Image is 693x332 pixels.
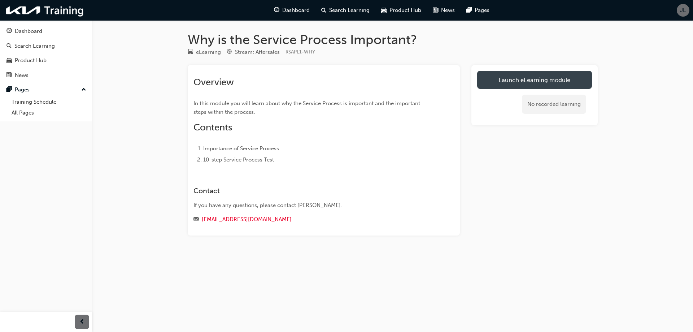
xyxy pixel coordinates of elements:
[193,122,232,133] span: Contents
[427,3,461,18] a: news-iconNews
[3,54,89,67] a: Product Hub
[15,56,47,65] div: Product Hub
[522,95,586,114] div: No recorded learning
[375,3,427,18] a: car-iconProduct Hub
[466,6,472,15] span: pages-icon
[15,71,29,79] div: News
[274,6,279,15] span: guage-icon
[193,187,428,195] h3: Contact
[6,43,12,49] span: search-icon
[389,6,421,14] span: Product Hub
[321,6,326,15] span: search-icon
[193,216,199,223] span: email-icon
[15,27,42,35] div: Dashboard
[433,6,438,15] span: news-icon
[6,28,12,35] span: guage-icon
[329,6,370,14] span: Search Learning
[193,201,428,210] div: If you have any questions, please contact [PERSON_NAME].
[193,100,422,115] span: In this module you will learn about why the Service Process is important and the important steps ...
[227,48,280,57] div: Stream
[193,215,428,224] div: Email
[203,145,279,152] span: Importance of Service Process
[6,87,12,93] span: pages-icon
[202,216,292,223] a: [EMAIL_ADDRESS][DOMAIN_NAME]
[3,83,89,96] button: Pages
[3,23,89,83] button: DashboardSearch LearningProduct HubNews
[235,48,280,56] div: Stream: Aftersales
[3,25,89,38] a: Dashboard
[680,6,686,14] span: JE
[203,156,274,163] span: 10-step Service Process Test
[282,6,310,14] span: Dashboard
[3,39,89,53] a: Search Learning
[188,32,598,48] h1: Why is the Service Process Important?
[79,318,85,327] span: prev-icon
[196,48,221,56] div: eLearning
[4,3,87,18] img: kia-training
[477,71,592,89] a: Launch eLearning module
[14,42,55,50] div: Search Learning
[475,6,489,14] span: Pages
[677,4,689,17] button: JE
[9,107,89,118] a: All Pages
[188,49,193,56] span: learningResourceType_ELEARNING-icon
[461,3,495,18] a: pages-iconPages
[315,3,375,18] a: search-iconSearch Learning
[15,86,30,94] div: Pages
[9,96,89,108] a: Training Schedule
[227,49,232,56] span: target-icon
[268,3,315,18] a: guage-iconDashboard
[286,49,315,55] span: Learning resource code
[3,69,89,82] a: News
[188,48,221,57] div: Type
[441,6,455,14] span: News
[81,85,86,95] span: up-icon
[6,72,12,79] span: news-icon
[193,77,234,88] span: Overview
[6,57,12,64] span: car-icon
[381,6,387,15] span: car-icon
